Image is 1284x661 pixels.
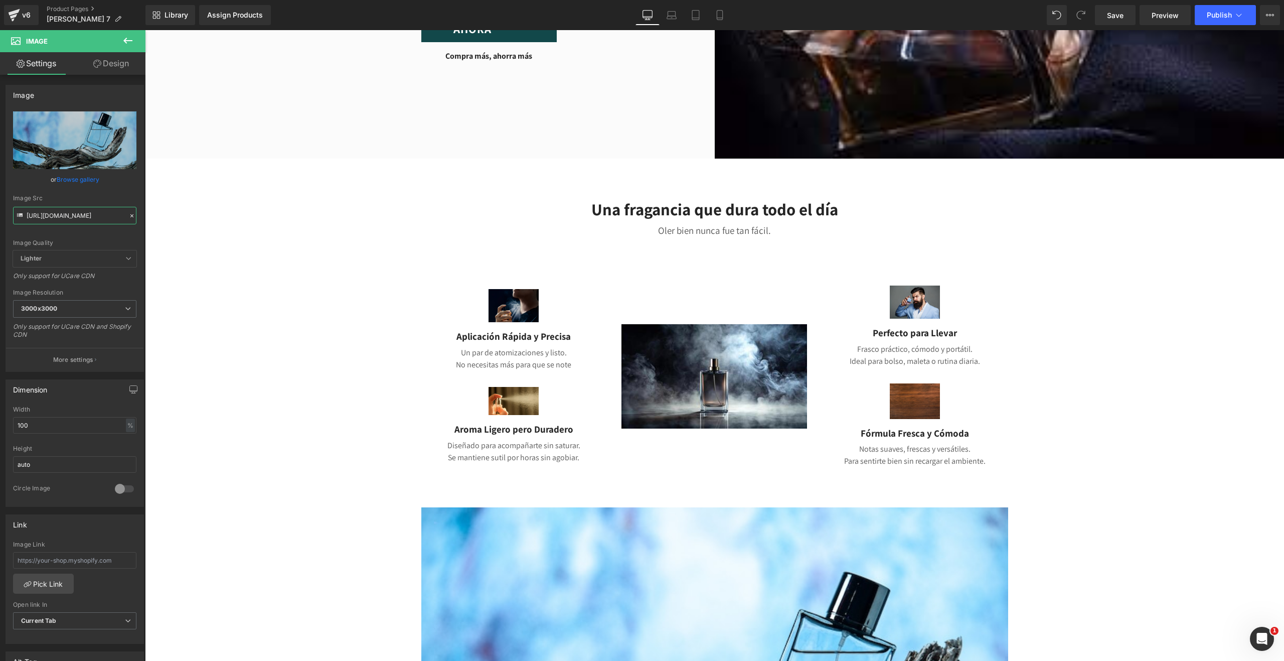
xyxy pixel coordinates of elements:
a: Design [75,52,147,75]
p: Oler bien nunca fue tan fácil. [276,194,863,207]
a: Tablet [684,5,708,25]
a: v6 [4,5,39,25]
a: Preview [1140,5,1191,25]
button: Publish [1195,5,1256,25]
button: Redo [1071,5,1091,25]
div: Link [13,515,27,529]
div: % [126,419,135,432]
p: No necesitas más para que se note [276,329,462,341]
div: Image Quality [13,239,136,246]
div: or [13,174,136,185]
div: Image Resolution [13,289,136,296]
p: Perfecto para Llevar [677,297,863,309]
b: Lighter [21,254,42,262]
a: Laptop [660,5,684,25]
input: Link [13,207,136,224]
p: Frasco práctico, cómodo y portátil. [677,313,863,325]
input: auto [13,456,136,473]
div: Image Src [13,195,136,202]
p: Para sentirte bien sin recargar el ambiente. [677,425,863,437]
div: v6 [20,9,33,22]
iframe: Intercom live chat [1250,627,1274,651]
div: Open link In [13,601,136,608]
p: Fórmula Fresca y Cómoda [677,397,863,410]
div: Assign Products [207,11,263,19]
span: Library [165,11,188,20]
p: More settings [53,355,93,364]
h3: Una fragancia que dura todo el día [276,169,863,190]
span: Image [26,37,48,45]
input: https://your-shop.myshopify.com [13,552,136,569]
a: Product Pages [47,5,145,13]
div: Only support for UCare CDN and Shopify CDN [13,323,136,345]
p: Aplicación Rápida y Precisa [276,300,462,313]
div: Height [13,445,136,452]
button: Undo [1047,5,1067,25]
div: Only support for UCare CDN [13,272,136,287]
a: Browse gallery [57,171,99,188]
a: Desktop [635,5,660,25]
span: Publish [1207,11,1232,19]
span: Preview [1152,10,1179,21]
button: More [1260,5,1280,25]
p: Ideal para bolso, maleta o rutina diaria. [677,325,863,337]
input: auto [13,417,136,434]
p: Un par de atomizaciones y listo. [276,317,462,329]
p: Notas suaves, frescas y versátiles. [677,413,863,425]
b: 3000x3000 [21,305,57,312]
a: New Library [145,5,195,25]
button: More settings [6,348,143,371]
p: Diseñado para acompañarte sin saturar. [276,410,462,422]
div: Image Link [13,541,136,548]
a: Mobile [708,5,732,25]
span: Save [1107,10,1123,21]
div: Width [13,406,136,413]
p: Se mantiene sutil por horas sin agobiar. [276,422,462,434]
p: Aroma Ligero pero Duradero [276,393,462,406]
div: Circle Image [13,484,105,495]
div: Image [13,85,34,99]
span: 1 [1270,627,1278,635]
b: Current Tab [21,617,57,624]
div: Dimension [13,380,48,394]
a: Pick Link [13,574,74,594]
span: [PERSON_NAME] 7 [47,15,110,23]
p: Compra más, ahorra más [276,20,412,32]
